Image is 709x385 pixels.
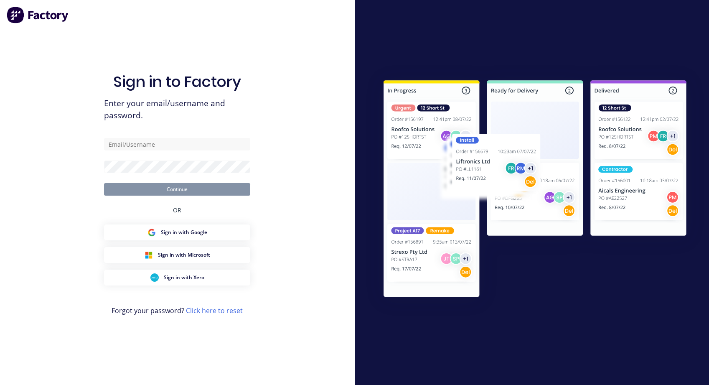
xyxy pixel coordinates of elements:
[113,73,241,91] h1: Sign in to Factory
[104,97,250,122] span: Enter your email/username and password.
[147,228,156,237] img: Google Sign in
[104,270,250,286] button: Xero Sign inSign in with Xero
[145,251,153,259] img: Microsoft Sign in
[104,138,250,150] input: Email/Username
[150,273,159,282] img: Xero Sign in
[104,224,250,240] button: Google Sign inSign in with Google
[173,196,181,224] div: OR
[161,229,207,236] span: Sign in with Google
[164,274,204,281] span: Sign in with Xero
[104,183,250,196] button: Continue
[365,64,705,317] img: Sign in
[104,247,250,263] button: Microsoft Sign inSign in with Microsoft
[186,306,243,315] a: Click here to reset
[158,251,210,259] span: Sign in with Microsoft
[112,306,243,316] span: Forgot your password?
[7,7,69,23] img: Factory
